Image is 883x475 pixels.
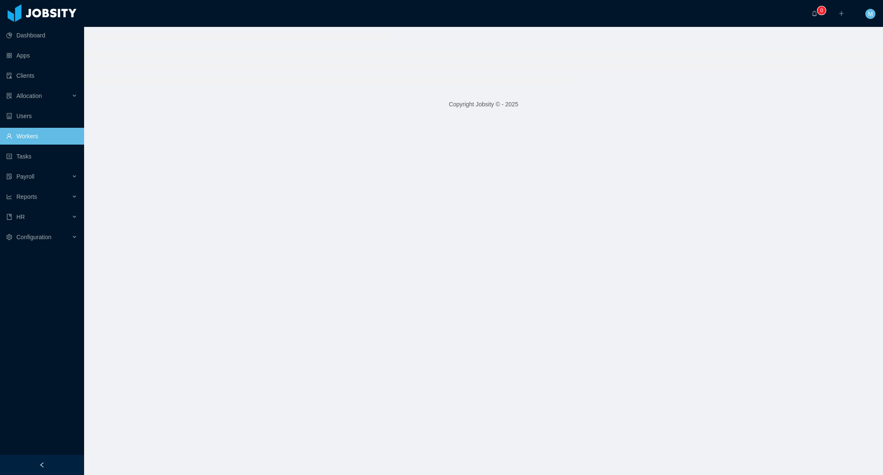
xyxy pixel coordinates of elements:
a: icon: userWorkers [6,128,77,145]
span: M [868,9,873,19]
i: icon: plus [838,11,844,16]
footer: Copyright Jobsity © - 2025 [84,90,883,119]
i: icon: solution [6,93,12,99]
span: Reports [16,193,37,200]
i: icon: line-chart [6,194,12,200]
span: Configuration [16,234,51,240]
a: icon: robotUsers [6,108,77,124]
span: HR [16,214,25,220]
span: Payroll [16,173,34,180]
span: Allocation [16,92,42,99]
i: icon: setting [6,234,12,240]
i: icon: bell [812,11,817,16]
sup: 0 [817,6,826,15]
i: icon: file-protect [6,174,12,179]
a: icon: auditClients [6,67,77,84]
a: icon: appstoreApps [6,47,77,64]
a: icon: pie-chartDashboard [6,27,77,44]
a: icon: profileTasks [6,148,77,165]
i: icon: book [6,214,12,220]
